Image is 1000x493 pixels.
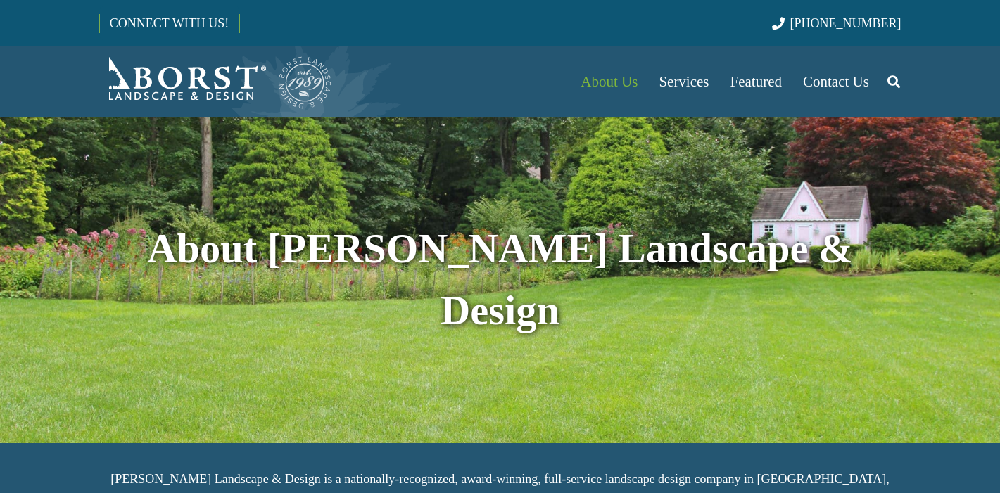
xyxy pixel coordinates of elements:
[570,46,648,117] a: About Us
[99,53,333,110] a: Borst-Logo
[147,226,853,333] strong: About [PERSON_NAME] Landscape & Design
[792,46,880,117] a: Contact Us
[880,64,908,99] a: Search
[772,16,901,30] a: [PHONE_NUMBER]
[730,73,782,90] span: Featured
[581,73,638,90] span: About Us
[790,16,901,30] span: [PHONE_NUMBER]
[648,46,719,117] a: Services
[720,46,792,117] a: Featured
[100,6,239,40] a: CONNECT WITH US!
[803,73,869,90] span: Contact Us
[659,73,709,90] span: Services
